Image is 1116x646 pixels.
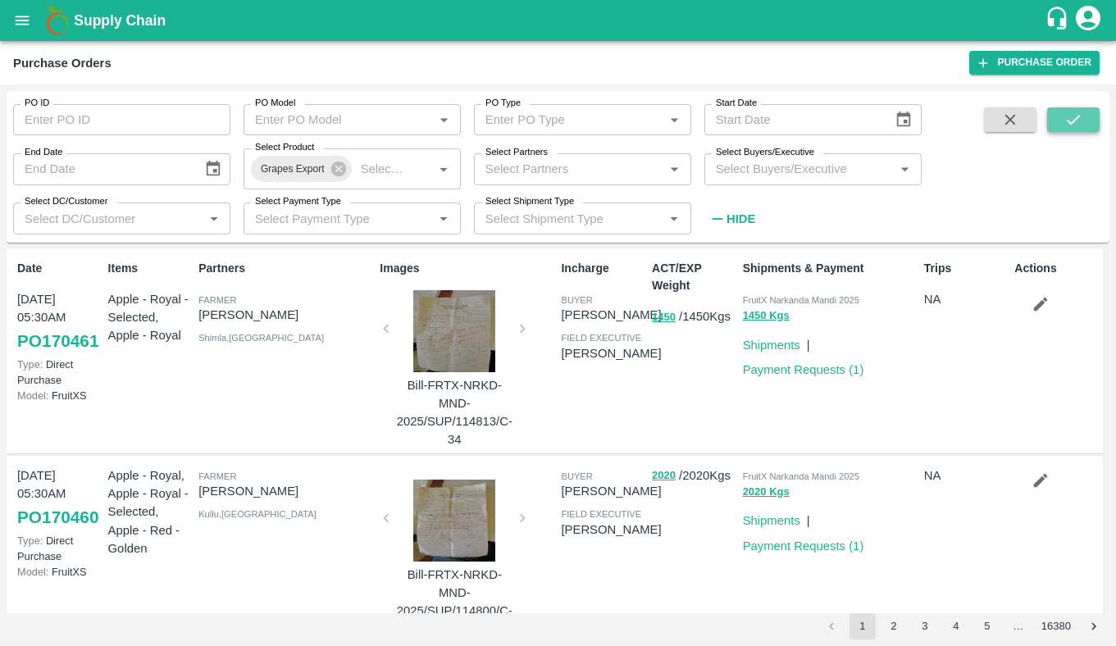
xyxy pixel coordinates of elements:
button: Go to page 3 [912,613,938,639]
label: PO ID [25,97,49,110]
p: [DATE] 05:30AM [17,290,102,327]
p: Bill-FRTX-NRKD-MND-2025/SUP/114813/C-34 [393,376,516,449]
p: Apple - Royal - Selected, Apple - Royal [108,290,193,345]
p: Shipments & Payment [743,260,918,277]
label: Select Partners [485,146,548,159]
div: … [1005,619,1032,635]
img: logo [41,4,74,37]
input: Select Shipment Type [479,207,638,229]
p: Items [108,260,193,277]
input: Start Date [704,104,882,135]
button: 2020 Kgs [743,483,790,502]
p: [PERSON_NAME] [561,521,661,539]
span: field executive [561,333,641,343]
a: Purchase Order [969,51,1100,75]
button: Go to page 16380 [1036,613,1076,639]
span: Type: [17,535,43,547]
p: Direct Purchase [17,533,102,564]
input: Select Product [354,158,408,180]
span: Type: [17,358,43,371]
span: FruitX Narkanda Mandi 2025 [743,471,859,481]
p: Trips [924,260,1009,277]
p: Incharge [561,260,645,277]
span: FruitX Narkanda Mandi 2025 [743,295,859,305]
div: Purchase Orders [13,52,112,74]
p: FruitXS [17,564,102,580]
a: Shipments [743,339,800,352]
button: Open [663,109,685,130]
p: Partners [198,260,373,277]
input: Enter PO Model [248,109,429,130]
button: Open [203,208,225,230]
span: Farmer [198,471,236,481]
button: 1450 Kgs [743,307,790,325]
label: Select Buyers/Executive [716,146,814,159]
p: [PERSON_NAME] [198,482,373,500]
div: customer-support [1045,6,1073,35]
button: Hide [704,205,760,233]
a: PO170460 [17,503,98,532]
label: Select Product [255,141,314,154]
button: Go to page 4 [943,613,969,639]
button: Go to page 2 [881,613,907,639]
p: [DATE] 05:30AM [17,466,102,503]
button: Choose date [888,104,919,135]
div: | [800,330,810,354]
button: Open [433,109,454,130]
button: Choose date [198,153,229,184]
button: page 1 [850,613,876,639]
p: / 1450 Kgs [652,307,736,326]
span: Grapes Export [251,161,335,178]
label: PO Type [485,97,521,110]
span: Model: [17,566,48,578]
strong: Hide [727,212,755,225]
a: Payment Requests (1) [743,539,864,553]
div: Grapes Export [251,156,352,182]
label: Select DC/Customer [25,195,107,208]
label: Select Payment Type [255,195,341,208]
a: Shipments [743,514,800,527]
p: FruitXS [17,388,102,403]
input: Select DC/Customer [18,207,198,229]
p: [PERSON_NAME] [198,306,373,324]
label: PO Model [255,97,296,110]
p: Images [380,260,554,277]
span: Shimla , [GEOGRAPHIC_DATA] [198,333,324,343]
button: Open [663,208,685,230]
button: 1450 [652,308,676,327]
input: Enter PO ID [13,104,230,135]
button: Go to page 5 [974,613,1000,639]
p: Apple - Royal, Apple - Royal - Selected, Apple - Red - Golden [108,466,193,557]
a: Supply Chain [74,9,1045,32]
input: Select Payment Type [248,207,408,229]
p: / 2020 Kgs [652,466,736,485]
button: Open [433,158,454,180]
input: End Date [13,153,191,184]
button: Open [663,158,685,180]
p: NA [924,466,1009,484]
a: PO170461 [17,326,98,356]
div: | [800,505,810,530]
p: NA [924,290,1009,308]
p: [PERSON_NAME] [561,344,661,362]
p: [PERSON_NAME] [561,482,661,500]
button: 2020 [652,466,676,485]
span: field executive [561,509,641,519]
p: ACT/EXP Weight [652,260,736,294]
label: End Date [25,146,62,159]
a: Payment Requests (1) [743,363,864,376]
div: account of current user [1073,3,1103,38]
button: open drawer [3,2,41,39]
b: Supply Chain [74,12,166,29]
span: Model: [17,389,48,402]
button: Go to next page [1081,613,1107,639]
button: Open [894,158,915,180]
p: Actions [1014,260,1099,277]
p: Bill-FRTX-NRKD-MND-2025/SUP/114800/C-26 [393,566,516,639]
button: Open [433,208,454,230]
p: [PERSON_NAME] [561,306,661,324]
span: Kullu , [GEOGRAPHIC_DATA] [198,509,317,519]
input: Enter PO Type [479,109,659,130]
span: buyer [561,295,592,305]
p: Date [17,260,102,277]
